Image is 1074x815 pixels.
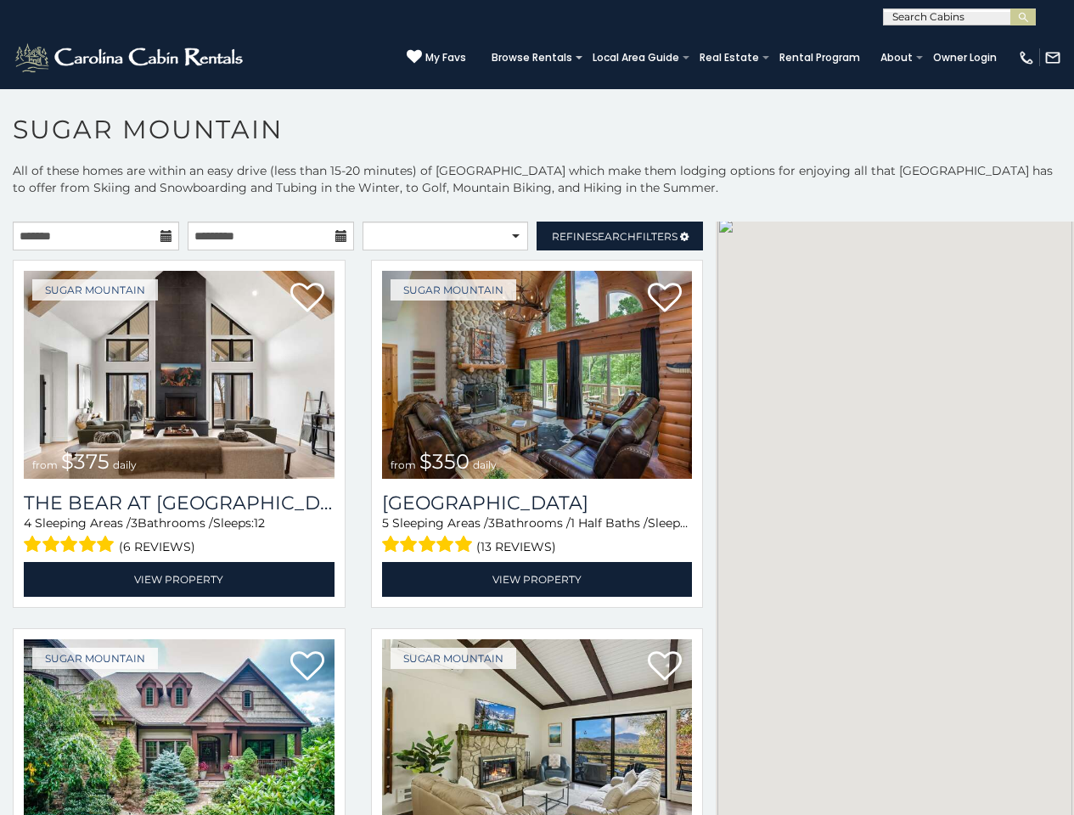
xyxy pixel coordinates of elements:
a: My Favs [407,49,466,66]
span: Search [592,230,636,243]
img: phone-regular-white.png [1018,49,1035,66]
a: from $350 daily [382,271,693,479]
span: daily [473,458,497,471]
span: 12 [254,515,265,531]
img: 1714387646_thumbnail.jpeg [24,271,335,479]
div: Sleeping Areas / Bathrooms / Sleeps: [382,514,693,558]
span: 12 [689,515,700,531]
a: Browse Rentals [483,46,581,70]
span: $375 [61,449,110,474]
a: Owner Login [925,46,1005,70]
span: (6 reviews) [119,536,195,558]
a: from $375 daily [24,271,335,479]
a: Add to favorites [290,649,324,685]
span: Refine Filters [552,230,678,243]
a: Real Estate [691,46,768,70]
h3: Grouse Moor Lodge [382,492,693,514]
span: 3 [131,515,138,531]
a: [GEOGRAPHIC_DATA] [382,492,693,514]
a: Sugar Mountain [32,648,158,669]
span: from [32,458,58,471]
h3: The Bear At Sugar Mountain [24,492,335,514]
span: $350 [419,449,470,474]
a: View Property [382,562,693,597]
a: Sugar Mountain [391,648,516,669]
span: daily [113,458,137,471]
div: Sleeping Areas / Bathrooms / Sleeps: [24,514,335,558]
img: 1714398141_thumbnail.jpeg [382,271,693,479]
span: 5 [382,515,389,531]
a: View Property [24,562,335,597]
span: My Favs [425,50,466,65]
span: from [391,458,416,471]
a: Rental Program [771,46,869,70]
a: Sugar Mountain [32,279,158,301]
a: The Bear At [GEOGRAPHIC_DATA] [24,492,335,514]
a: About [872,46,921,70]
img: White-1-2.png [13,41,248,75]
a: Add to favorites [648,281,682,317]
a: Add to favorites [290,281,324,317]
a: RefineSearchFilters [537,222,703,250]
a: Sugar Mountain [391,279,516,301]
span: 3 [488,515,495,531]
img: mail-regular-white.png [1044,49,1061,66]
a: Local Area Guide [584,46,688,70]
span: 1 Half Baths / [571,515,648,531]
a: Add to favorites [648,649,682,685]
span: 4 [24,515,31,531]
span: (13 reviews) [476,536,556,558]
